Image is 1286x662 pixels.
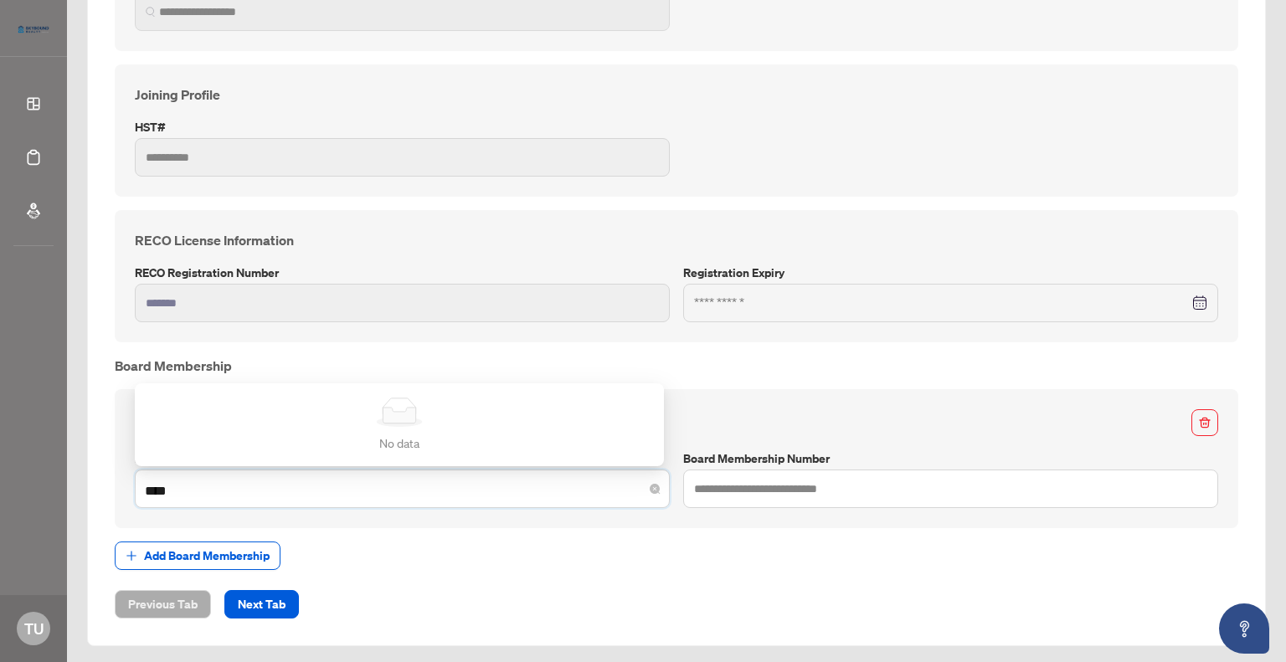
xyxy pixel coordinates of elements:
button: Previous Tab [115,590,211,618]
span: plus [126,550,137,562]
h4: Joining Profile [135,85,1218,105]
span: Next Tab [238,591,285,618]
h4: Board Membership [115,356,1238,376]
span: close-circle [650,484,660,494]
img: search_icon [146,7,156,17]
img: logo [13,21,54,38]
span: Add Board Membership [144,542,270,569]
label: Board Membership Number [683,449,1218,468]
button: Next Tab [224,590,299,618]
button: Add Board Membership [115,541,280,570]
span: TU [24,617,44,640]
label: Registration Expiry [683,264,1218,282]
button: Open asap [1219,603,1269,654]
label: HST# [135,118,670,136]
label: RECO Registration Number [135,264,670,282]
h4: RECO License Information [135,230,1218,250]
div: No data [155,434,644,452]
